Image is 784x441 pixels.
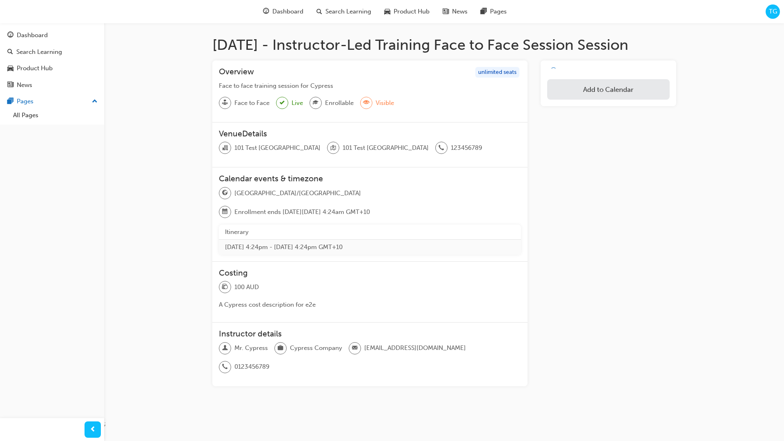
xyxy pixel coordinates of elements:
[222,188,228,198] span: globe-icon
[219,225,521,240] th: Itinerary
[343,143,429,153] span: 101 Test [GEOGRAPHIC_DATA]
[7,98,13,105] span: pages-icon
[17,80,32,90] div: News
[17,31,48,40] div: Dashboard
[17,97,33,106] div: Pages
[474,3,513,20] a: pages-iconPages
[234,189,361,198] span: [GEOGRAPHIC_DATA]/[GEOGRAPHIC_DATA]
[290,343,342,353] span: Cypress Company
[3,78,101,93] a: News
[17,64,53,73] div: Product Hub
[7,32,13,39] span: guage-icon
[325,98,354,108] span: Enrollable
[766,4,780,19] button: TG
[263,7,269,17] span: guage-icon
[219,240,521,255] td: [DATE] 4:24pm - [DATE] 4:24pm GMT+10
[352,343,358,354] span: email-icon
[475,67,519,78] div: unlimited seats
[234,98,269,108] span: Face to Face
[3,26,101,94] button: DashboardSearch LearningProduct HubNews
[325,7,371,16] span: Search Learning
[436,3,474,20] a: news-iconNews
[452,7,468,16] span: News
[234,283,259,292] span: 100 AUD
[219,82,333,89] span: Face to face training session for Cypress
[7,49,13,56] span: search-icon
[394,7,430,16] span: Product Hub
[212,36,676,54] h1: [DATE] - Instructor-Led Training Face to Face Session Session
[3,61,101,76] a: Product Hub
[490,7,507,16] span: Pages
[3,94,101,109] button: Pages
[234,207,370,217] span: Enrollment ends [DATE][DATE] 4:24am GMT+10
[222,343,228,354] span: man-icon
[90,425,96,435] span: prev-icon
[547,79,669,100] button: Add to Calendar
[292,98,303,108] span: Live
[451,143,482,153] span: 123456789
[222,362,228,372] span: phone-icon
[222,282,228,292] span: money-icon
[7,65,13,72] span: car-icon
[7,82,13,89] span: news-icon
[219,129,521,138] h3: VenueDetails
[481,7,487,17] span: pages-icon
[363,98,369,108] span: eye-icon
[219,67,254,78] h3: Overview
[219,301,316,308] span: A Cypress cost description for e2e
[384,7,390,17] span: car-icon
[439,143,444,154] span: phone-icon
[3,28,101,43] a: Dashboard
[316,7,322,17] span: search-icon
[443,7,449,17] span: news-icon
[256,3,310,20] a: guage-iconDashboard
[313,98,318,108] span: graduationCap-icon
[92,96,98,107] span: up-icon
[219,268,521,278] h3: Costing
[272,7,303,16] span: Dashboard
[278,343,283,354] span: briefcase-icon
[219,329,521,339] h3: Instructor details
[222,143,228,154] span: organisation-icon
[219,174,521,183] h3: Calendar events & timezone
[16,47,62,57] div: Search Learning
[3,45,101,60] a: Search Learning
[280,98,285,108] span: tick-icon
[234,362,269,372] span: 0123456789
[378,3,436,20] a: car-iconProduct Hub
[310,3,378,20] a: search-iconSearch Learning
[364,343,466,353] span: [EMAIL_ADDRESS][DOMAIN_NAME]
[222,98,228,108] span: sessionType_FACE_TO_FACE-icon
[234,343,268,353] span: Mr. Cypress
[234,143,321,153] span: 101 Test [GEOGRAPHIC_DATA]
[376,98,394,108] span: Visible
[10,109,101,122] a: All Pages
[330,143,336,154] span: location-icon
[769,7,777,16] span: TG
[222,207,228,217] span: calendar-icon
